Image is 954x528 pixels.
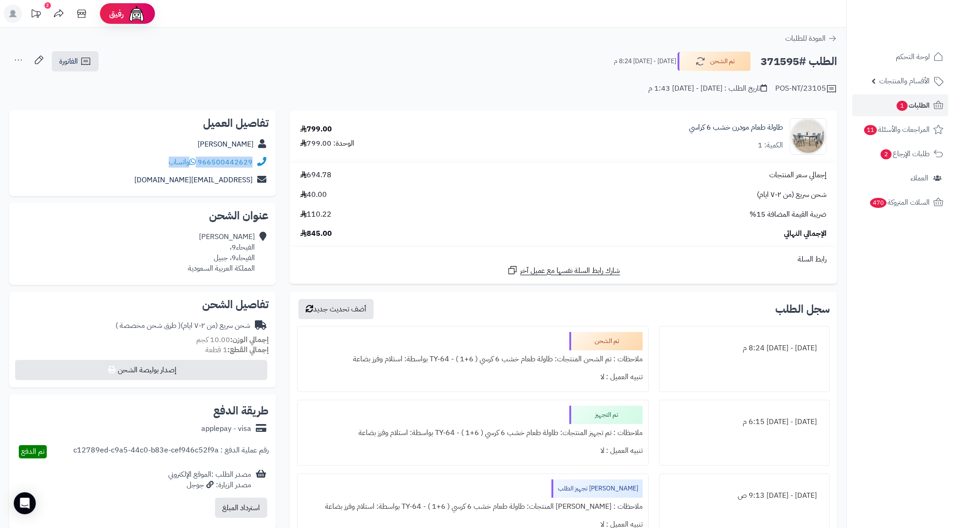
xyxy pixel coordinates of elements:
h2: تفاصيل الشحن [17,299,269,310]
a: الفاتورة [52,51,99,71]
span: 1 [896,101,908,111]
span: شارك رابط السلة نفسها مع عميل آخر [520,266,620,276]
span: 2 [880,149,892,160]
div: رقم عملية الدفع : c12789ed-c9a5-44c0-b83e-cef946c52f9a [73,445,269,458]
a: المراجعات والأسئلة11 [852,119,948,141]
a: العملاء [852,167,948,189]
div: الوحدة: 799.00 [300,138,354,149]
small: 10.00 كجم [196,334,269,345]
span: 694.78 [300,170,331,180]
div: شحن سريع (من ٢-٧ ايام) [116,321,250,331]
span: طلبات الإرجاع [880,147,930,160]
button: أضف تحديث جديد [298,299,374,319]
div: [DATE] - [DATE] 9:13 ص [665,487,824,505]
span: 11 [864,125,877,136]
div: 2 [44,2,51,9]
span: المراجعات والأسئلة [863,123,930,136]
img: 1752669403-1-90x90.jpg [790,118,826,155]
div: ملاحظات : تم الشحن المنتجات: طاولة طعام خشب 6 كرسي ( 6+1 ) - TY-64 بواسطة: استلام وفرز بضاعة [303,350,643,368]
span: السلات المتروكة [869,196,930,209]
span: الطلبات [896,99,930,112]
a: السلات المتروكة470 [852,191,948,213]
span: الإجمالي النهائي [784,229,827,239]
a: [EMAIL_ADDRESS][DOMAIN_NAME] [134,174,253,185]
h2: طريقة الدفع [213,405,269,416]
div: تم التجهيز [569,406,643,424]
span: رفيق [109,8,124,19]
span: لوحة التحكم [896,50,930,63]
div: Open Intercom Messenger [14,492,36,514]
span: 110.22 [300,209,331,220]
h2: عنوان الشحن [17,210,269,221]
div: [PERSON_NAME] الفيحاء9، الفيحاء9، جبيل المملكة العربية السعودية [188,232,255,273]
div: [PERSON_NAME] تجهيز الطلب [551,479,643,498]
span: 845.00 [300,229,332,239]
span: إجمالي سعر المنتجات [769,170,827,180]
span: الفاتورة [59,56,78,67]
img: ai-face.png [127,5,146,23]
div: مصدر الزيارة: جوجل [168,480,251,490]
a: طلبات الإرجاع2 [852,143,948,165]
a: لوحة التحكم [852,46,948,68]
div: applepay - visa [201,424,251,434]
a: [PERSON_NAME] [198,139,254,150]
h3: سجل الطلب [775,304,830,315]
div: مصدر الطلب :الموقع الإلكتروني [168,469,251,490]
button: استرداد المبلغ [215,498,267,518]
div: ملاحظات : [PERSON_NAME] المنتجات: طاولة طعام خشب 6 كرسي ( 6+1 ) - TY-64 بواسطة: استلام وفرز بضاعة [303,498,643,516]
span: شحن سريع (من ٢-٧ ايام) [757,190,827,200]
a: 966500442629 [198,157,253,168]
div: [DATE] - [DATE] 6:15 م [665,413,824,431]
span: ضريبة القيمة المضافة 15% [750,209,827,220]
a: واتساب [169,157,196,168]
div: الكمية: 1 [758,140,783,151]
small: [DATE] - [DATE] 8:24 م [614,57,676,66]
span: العودة للطلبات [785,33,826,44]
span: 40.00 [300,190,327,200]
div: POS-NT/23105 [775,83,837,94]
button: إصدار بوليصة الشحن [15,360,267,380]
span: الأقسام والمنتجات [879,75,930,87]
a: العودة للطلبات [785,33,837,44]
span: تم الدفع [21,446,44,457]
strong: إجمالي الوزن: [230,334,269,345]
div: تنبيه العميل : لا [303,368,643,386]
a: شارك رابط السلة نفسها مع عميل آخر [507,265,620,276]
div: تنبيه العميل : لا [303,442,643,460]
h2: الطلب #371595 [761,52,837,71]
div: 799.00 [300,124,332,135]
span: 470 [870,198,887,208]
img: logo-2.png [892,19,945,38]
a: طاولة طعام مودرن خشب 6 كراسي [689,122,783,133]
strong: إجمالي القطع: [227,344,269,355]
a: الطلبات1 [852,94,948,116]
div: ملاحظات : تم تجهيز المنتجات: طاولة طعام خشب 6 كرسي ( 6+1 ) - TY-64 بواسطة: استلام وفرز بضاعة [303,424,643,442]
div: رابط السلة [293,254,833,265]
span: ( طرق شحن مخصصة ) [116,320,181,331]
button: تم الشحن [678,52,751,71]
div: تم الشحن [569,332,643,350]
div: تاريخ الطلب : [DATE] - [DATE] 1:43 م [648,83,767,94]
small: 1 قطعة [205,344,269,355]
span: العملاء [910,172,928,185]
h2: تفاصيل العميل [17,118,269,129]
div: [DATE] - [DATE] 8:24 م [665,339,824,357]
a: تحديثات المنصة [24,5,47,25]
